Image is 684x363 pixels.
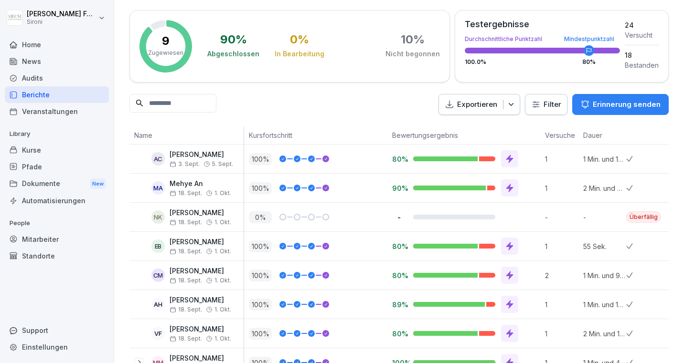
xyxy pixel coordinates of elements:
[170,325,231,333] p: [PERSON_NAME]
[583,183,626,193] p: 2 Min. und 41 Sek.
[27,19,96,25] p: Sironi
[170,267,231,275] p: [PERSON_NAME]
[5,248,109,264] div: Standorte
[5,70,109,86] a: Audits
[545,300,578,310] p: 1
[583,241,626,251] p: 55 Sek.
[220,34,247,45] div: 90 %
[151,269,165,282] div: CM
[525,94,567,115] button: Filter
[249,153,272,165] p: 100 %
[625,30,659,40] div: Versucht
[625,50,659,60] div: 18
[214,335,231,342] span: 1. Okt.
[392,271,406,280] p: 80%
[583,154,626,164] p: 1 Min. und 13 Sek.
[5,322,109,339] div: Support
[564,36,614,42] div: Mindestpunktzahl
[465,20,620,29] div: Testergebnisse
[572,94,669,115] button: Erinnerung senden
[170,161,200,167] span: 3. Sept.
[5,103,109,120] a: Veranstaltungen
[5,53,109,70] a: News
[392,130,535,140] p: Bewertungsergebnis
[5,86,109,103] a: Berichte
[401,34,425,45] div: 10 %
[625,20,659,30] div: 24
[392,329,406,338] p: 80%
[249,130,383,140] p: Kursfortschritt
[134,130,239,140] p: Name
[249,182,272,194] p: 100 %
[151,210,165,224] div: NK
[5,142,109,158] a: Kurse
[162,35,170,47] p: 9
[170,248,202,255] span: 18. Sept.
[5,231,109,248] a: Mitarbeiter
[531,100,561,109] div: Filter
[385,49,440,59] div: Nicht begonnen
[170,354,224,363] p: [PERSON_NAME]
[170,277,202,284] span: 18. Sept.
[5,175,109,193] div: Dokumente
[465,36,620,42] div: Durchschnittliche Punktzahl
[249,328,272,340] p: 100 %
[170,180,231,188] p: Mehye An
[5,36,109,53] a: Home
[212,161,233,167] span: 5. Sept.
[170,238,231,246] p: [PERSON_NAME]
[214,219,231,226] span: 1. Okt.
[151,298,165,311] div: AH
[545,270,578,280] p: 2
[170,190,202,197] span: 18. Sept.
[90,178,106,189] div: New
[170,219,202,226] span: 18. Sept.
[170,306,202,313] span: 18. Sept.
[290,34,309,45] div: 0 %
[5,175,109,193] a: DokumenteNew
[392,242,406,251] p: 80%
[583,212,626,222] p: -
[170,151,233,159] p: [PERSON_NAME]
[249,270,272,281] p: 100 %
[392,184,406,193] p: 90%
[249,299,272,311] p: 100 %
[5,126,109,142] p: Library
[5,192,109,209] a: Automatisierungen
[5,339,109,355] a: Einstellungen
[151,181,165,195] div: MA
[583,270,626,280] p: 1 Min. und 9 Sek.
[545,329,578,339] p: 1
[5,158,109,175] div: Pfade
[392,155,406,164] p: 80%
[214,248,231,255] span: 1. Okt.
[5,216,109,231] p: People
[170,335,202,342] span: 18. Sept.
[545,130,574,140] p: Versuche
[214,306,231,313] span: 1. Okt.
[214,190,231,197] span: 1. Okt.
[148,49,183,57] p: Zugewiesen
[249,240,272,252] p: 100 %
[625,60,659,70] div: Bestanden
[249,211,272,223] p: 0 %
[392,300,406,309] p: 89%
[392,213,406,222] p: -
[545,241,578,251] p: 1
[27,10,96,18] p: [PERSON_NAME] Fornasir
[545,212,578,222] p: -
[583,130,621,140] p: Dauer
[207,49,259,59] div: Abgeschlossen
[151,239,165,253] div: EB
[170,296,231,304] p: [PERSON_NAME]
[151,327,165,340] div: VF
[438,94,520,115] button: Exportieren
[626,211,661,223] div: Überfällig
[593,99,661,110] p: Erinnerung senden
